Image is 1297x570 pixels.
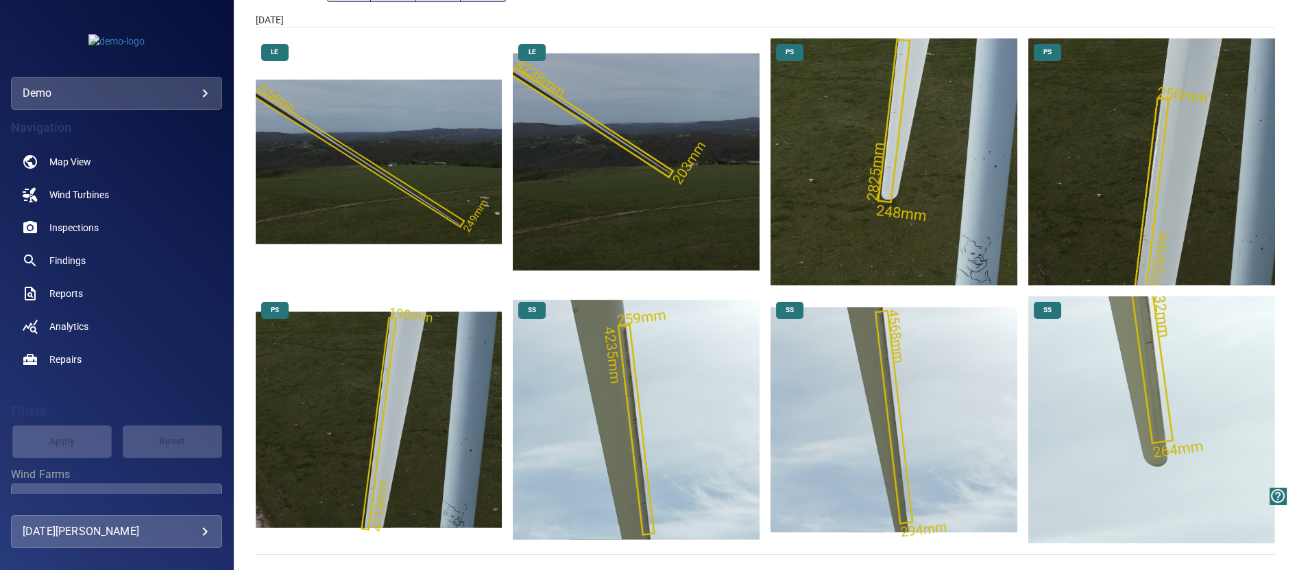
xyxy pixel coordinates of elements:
[49,221,99,235] span: Inspections
[513,296,760,543] img: ExperimentalSotavento/AE03/2024-05-09-2/2024-05-09-1/image58wp67.jpg
[771,296,1017,543] img: ExperimentalSotavento/AE03/2024-05-09-2/2024-05-09-1/image57wp66.jpg
[11,277,222,310] a: reports noActive
[49,320,88,333] span: Analytics
[1035,47,1060,57] span: PS
[256,13,1275,27] div: [DATE]
[11,484,222,516] div: Wind Farms
[49,155,91,169] span: Map View
[11,343,222,376] a: repairs noActive
[11,145,222,178] a: map noActive
[23,521,210,543] div: [DATE][PERSON_NAME]
[88,34,145,48] img: demo-logo
[777,305,802,315] span: SS
[11,77,222,110] div: demo
[771,38,1017,285] img: ExperimentalSotavento/AE03/2024-05-09-2/2024-05-09-1/image40wp47.jpg
[256,38,502,285] img: ExperimentalSotavento/AE03/2024-05-09-2/2024-05-09-1/image38wp44.jpg
[777,47,802,57] span: PS
[11,405,222,418] h4: Filters
[11,178,222,211] a: windturbines noActive
[11,310,222,343] a: analytics noActive
[520,47,544,57] span: LE
[11,121,222,134] h4: Navigation
[256,296,502,543] img: ExperimentalSotavento/AE03/2024-05-09-2/2024-05-09-1/image41wp48.jpg
[49,254,86,268] span: Findings
[49,188,109,202] span: Wind Turbines
[263,47,287,57] span: LE
[1028,38,1275,285] img: ExperimentalSotavento/AE03/2024-05-09-2/2024-05-09-1/image42wp49.jpg
[520,305,544,315] span: SS
[1028,296,1275,543] img: ExperimentalSotavento/AE03/2024-05-09-2/2024-05-09-1/image56wp65.jpg
[23,82,210,104] div: demo
[513,38,760,285] img: ExperimentalSotavento/AE03/2024-05-09-2/2024-05-09-1/image39wp45.jpg
[49,353,82,366] span: Repairs
[11,469,222,480] label: Wind Farms
[11,211,222,244] a: inspections noActive
[49,287,83,300] span: Reports
[263,305,287,315] span: PS
[1035,305,1060,315] span: SS
[11,244,222,277] a: findings noActive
